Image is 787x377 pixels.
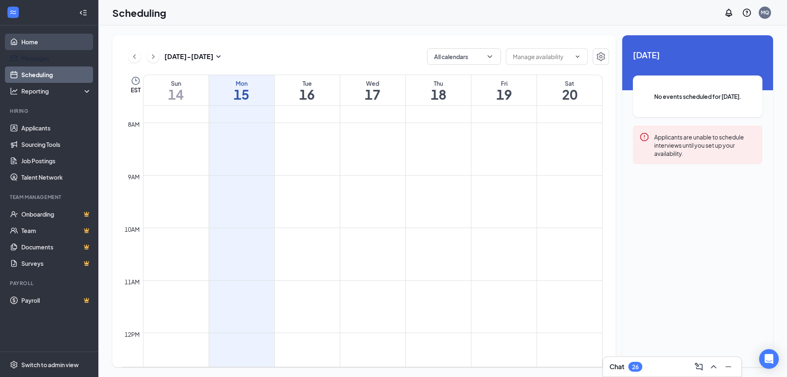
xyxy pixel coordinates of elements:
button: Settings [593,48,609,65]
a: September 18, 2025 [406,75,471,105]
span: EST [131,86,141,94]
a: TeamCrown [21,222,91,239]
span: [DATE] [633,48,762,61]
a: September 16, 2025 [275,75,340,105]
div: Mon [209,79,274,87]
svg: Notifications [724,8,734,18]
div: 11am [123,277,141,286]
button: ComposeMessage [692,360,705,373]
svg: QuestionInfo [742,8,752,18]
a: September 20, 2025 [537,75,602,105]
svg: Settings [10,361,18,369]
svg: ChevronRight [149,52,157,62]
a: Job Postings [21,153,91,169]
a: Home [21,34,91,50]
a: September 14, 2025 [143,75,209,105]
div: MQ [761,9,769,16]
h1: 14 [143,87,209,101]
a: DocumentsCrown [21,239,91,255]
h1: 19 [471,87,537,101]
a: Applicants [21,120,91,136]
a: OnboardingCrown [21,206,91,222]
button: ChevronLeft [128,50,141,63]
h3: Chat [610,362,624,371]
button: Minimize [722,360,735,373]
a: September 19, 2025 [471,75,537,105]
div: Wed [340,79,405,87]
svg: ChevronLeft [130,52,139,62]
a: September 15, 2025 [209,75,274,105]
svg: Error [639,132,649,142]
div: Fri [471,79,537,87]
div: Reporting [21,87,92,95]
button: ChevronUp [707,360,720,373]
svg: ChevronUp [709,362,719,372]
div: Thu [406,79,471,87]
h1: 17 [340,87,405,101]
div: Switch to admin view [21,361,79,369]
div: Hiring [10,107,90,114]
svg: Minimize [723,362,733,372]
a: SurveysCrown [21,255,91,272]
div: Team Management [10,194,90,201]
svg: Collapse [79,9,87,17]
a: Messages [21,50,91,66]
div: Sat [537,79,602,87]
a: PayrollCrown [21,292,91,308]
h1: 15 [209,87,274,101]
span: No events scheduled for [DATE]. [649,92,746,101]
h1: 18 [406,87,471,101]
h1: 16 [275,87,340,101]
h1: 20 [537,87,602,101]
input: Manage availability [513,52,571,61]
div: 10am [123,225,141,234]
div: Open Intercom Messenger [759,349,779,369]
h3: [DATE] - [DATE] [164,52,214,61]
svg: ComposeMessage [694,362,704,372]
div: Payroll [10,280,90,287]
svg: SmallChevronDown [214,52,223,62]
div: 9am [126,172,141,181]
a: Scheduling [21,66,91,83]
div: 12pm [123,330,141,339]
a: Talent Network [21,169,91,185]
svg: Analysis [10,87,18,95]
svg: ChevronDown [574,53,581,60]
button: All calendarsChevronDown [427,48,501,65]
div: 26 [632,363,639,370]
div: 8am [126,120,141,129]
div: Tue [275,79,340,87]
svg: Clock [131,76,141,86]
svg: ChevronDown [486,53,494,61]
a: September 17, 2025 [340,75,405,105]
svg: WorkstreamLogo [9,8,17,16]
div: Sun [143,79,209,87]
svg: Settings [596,52,606,62]
h1: Scheduling [112,6,166,20]
div: Applicants are unable to schedule interviews until you set up your availability. [654,132,756,158]
a: Sourcing Tools [21,136,91,153]
button: ChevronRight [147,50,159,63]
